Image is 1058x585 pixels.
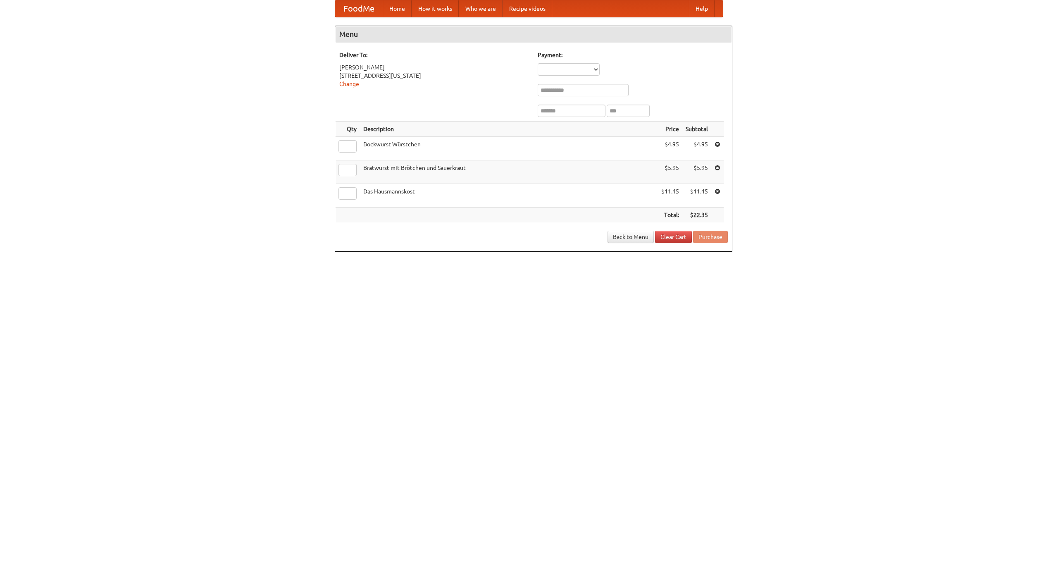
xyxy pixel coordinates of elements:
[339,51,529,59] h5: Deliver To:
[658,208,682,223] th: Total:
[339,63,529,72] div: [PERSON_NAME]
[360,160,658,184] td: Bratwurst mit Brötchen und Sauerkraut
[658,122,682,137] th: Price
[360,122,658,137] th: Description
[339,72,529,80] div: [STREET_ADDRESS][US_STATE]
[689,0,715,17] a: Help
[412,0,459,17] a: How it works
[682,208,711,223] th: $22.35
[608,231,654,243] a: Back to Menu
[360,137,658,160] td: Bockwurst Würstchen
[335,0,383,17] a: FoodMe
[693,231,728,243] button: Purchase
[538,51,728,59] h5: Payment:
[655,231,692,243] a: Clear Cart
[459,0,503,17] a: Who we are
[658,160,682,184] td: $5.95
[682,122,711,137] th: Subtotal
[658,137,682,160] td: $4.95
[335,26,732,43] h4: Menu
[682,160,711,184] td: $5.95
[339,81,359,87] a: Change
[360,184,658,208] td: Das Hausmannskost
[658,184,682,208] td: $11.45
[335,122,360,137] th: Qty
[503,0,552,17] a: Recipe videos
[383,0,412,17] a: Home
[682,137,711,160] td: $4.95
[682,184,711,208] td: $11.45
